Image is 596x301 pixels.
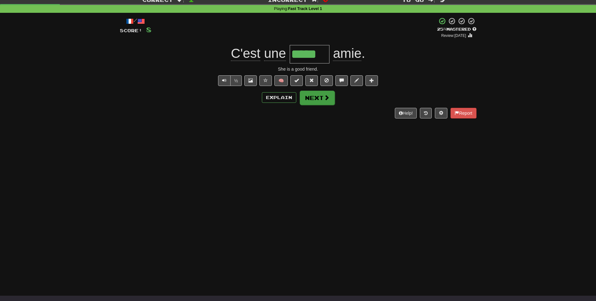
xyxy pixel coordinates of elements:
span: 8 [146,26,151,33]
div: Text-to-speech controls [217,75,242,86]
span: Score: [120,28,142,33]
button: Favorite sentence (alt+f) [259,75,272,86]
button: Round history (alt+y) [420,108,432,118]
button: Edit sentence (alt+d) [350,75,363,86]
button: 🧠 [274,75,288,86]
div: She is a good friend. [120,66,476,72]
div: Mastered [437,27,476,32]
span: une [264,46,286,61]
button: ½ [230,75,242,86]
button: Help! [395,108,417,118]
button: Ignore sentence (alt+i) [320,75,333,86]
div: / [120,17,151,25]
small: Review: [DATE] [441,33,466,38]
span: amie [333,46,361,61]
span: C'est [231,46,260,61]
button: Set this sentence to 100% Mastered (alt+m) [290,75,303,86]
button: Play sentence audio (ctl+space) [218,75,231,86]
button: Add to collection (alt+a) [365,75,378,86]
button: Explain [262,92,296,103]
span: . [329,46,365,61]
button: Show image (alt+x) [244,75,257,86]
button: Reset to 0% Mastered (alt+r) [305,75,318,86]
span: 25 % [437,27,446,32]
button: Discuss sentence (alt+u) [335,75,348,86]
button: Report [451,108,476,118]
button: Next [300,91,335,105]
strong: Fast Track Level 1 [288,7,322,11]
